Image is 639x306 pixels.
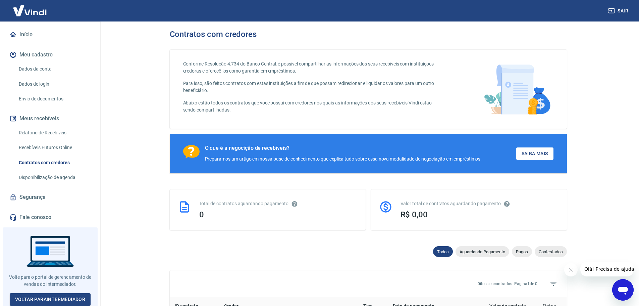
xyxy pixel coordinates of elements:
[433,249,453,254] span: Todos
[199,200,358,207] div: Total de contratos aguardando pagamento
[4,5,56,10] span: Olá! Precisa de ajuda?
[8,0,52,21] img: Vindi
[16,92,92,106] a: Envio de documentos
[16,171,92,184] a: Disponibilização de agenda
[433,246,453,257] div: Todos
[401,200,559,207] div: Valor total de contratos aguardando pagamento
[16,156,92,170] a: Contratos com credores
[183,99,442,114] p: Abaixo estão todos os contratos que você possui com credores nos quais as informações dos seus re...
[580,262,634,276] iframe: Mensagem da empresa
[545,276,562,292] span: Filtros
[456,246,509,257] div: Aguardando Pagamento
[16,126,92,140] a: Relatório de Recebíveis
[8,47,92,62] button: Meu cadastro
[607,5,631,17] button: Sair
[8,27,92,42] a: Início
[535,249,567,254] span: Contestados
[503,201,510,207] svg: O valor comprometido não se refere a pagamentos pendentes na Vindi e sim como garantia a outras i...
[481,60,553,118] img: main-image.9f1869c469d712ad33ce.png
[478,281,537,287] p: 0 itens encontrados. Página 1 de 0
[512,246,532,257] div: Pagos
[401,210,428,219] span: R$ 0,00
[612,279,634,301] iframe: Botão para abrir a janela de mensagens
[205,156,482,163] div: Preparamos um artigo em nossa base de conhecimento que explica tudo sobre essa nova modalidade de...
[16,141,92,155] a: Recebíveis Futuros Online
[16,62,92,76] a: Dados da conta
[170,30,257,39] h3: Contratos com credores
[8,190,92,205] a: Segurança
[564,263,578,276] iframe: Fechar mensagem
[512,249,532,254] span: Pagos
[199,210,358,219] div: 0
[10,293,91,306] a: Voltar paraIntermediador
[183,80,442,94] p: Para isso, são feitos contratos com estas instituições a fim de que possam redirecionar e liquida...
[183,60,442,75] p: Conforme Resolução 4.734 do Banco Central, é possível compartilhar as informações dos seus recebí...
[516,147,553,160] a: Saiba Mais
[183,145,200,159] img: Ícone com um ponto de interrogação.
[205,145,482,151] div: O que é a negocição de recebíveis?
[8,210,92,225] a: Fale conosco
[291,201,298,207] svg: Esses contratos não se referem à Vindi, mas sim a outras instituições.
[8,111,92,126] button: Meus recebíveis
[535,246,567,257] div: Contestados
[16,77,92,91] a: Dados de login
[456,249,509,254] span: Aguardando Pagamento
